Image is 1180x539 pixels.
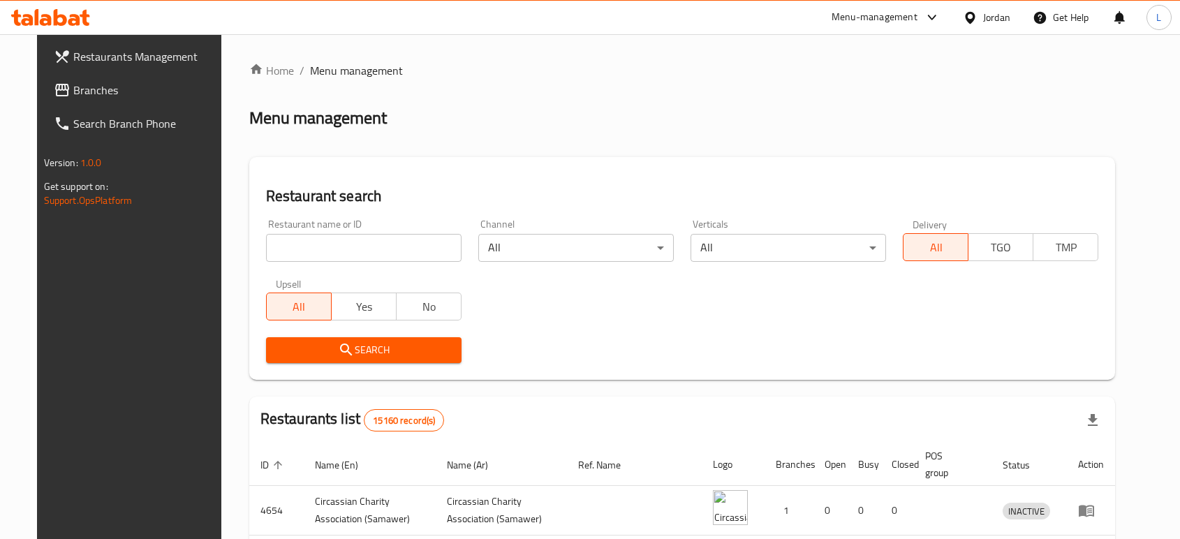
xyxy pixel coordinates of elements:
[847,486,880,536] td: 0
[44,191,133,209] a: Support.OpsPlatform
[974,237,1028,258] span: TGO
[1156,10,1161,25] span: L
[913,219,947,229] label: Delivery
[300,62,304,79] li: /
[73,48,223,65] span: Restaurants Management
[266,186,1099,207] h2: Restaurant search
[315,457,376,473] span: Name (En)
[277,341,450,359] span: Search
[813,486,847,536] td: 0
[832,9,917,26] div: Menu-management
[310,62,403,79] span: Menu management
[73,82,223,98] span: Branches
[813,443,847,486] th: Open
[1076,404,1109,437] div: Export file
[880,486,914,536] td: 0
[80,154,102,172] span: 1.0.0
[983,10,1010,25] div: Jordan
[304,486,436,536] td: ​Circassian ​Charity ​Association​ (Samawer)
[1039,237,1093,258] span: TMP
[1003,457,1048,473] span: Status
[43,73,234,107] a: Branches
[436,486,568,536] td: ​Circassian ​Charity ​Association​ (Samawer)
[266,293,332,320] button: All
[364,409,444,431] div: Total records count
[925,448,975,481] span: POS group
[903,233,968,261] button: All
[260,457,287,473] span: ID
[880,443,914,486] th: Closed
[765,486,813,536] td: 1
[968,233,1033,261] button: TGO
[44,154,78,172] span: Version:
[909,237,963,258] span: All
[260,408,445,431] h2: Restaurants list
[249,107,387,129] h2: Menu management
[447,457,506,473] span: Name (Ar)
[702,443,765,486] th: Logo
[43,40,234,73] a: Restaurants Management
[43,107,234,140] a: Search Branch Phone
[1067,443,1115,486] th: Action
[331,293,397,320] button: Yes
[272,297,326,317] span: All
[402,297,456,317] span: No
[691,234,886,262] div: All
[847,443,880,486] th: Busy
[337,297,391,317] span: Yes
[266,234,462,262] input: Search for restaurant name or ID..
[73,115,223,132] span: Search Branch Phone
[249,62,1116,79] nav: breadcrumb
[266,337,462,363] button: Search
[1078,502,1104,519] div: Menu
[44,177,108,195] span: Get support on:
[1033,233,1098,261] button: TMP
[478,234,674,262] div: All
[276,279,302,288] label: Upsell
[249,62,294,79] a: Home
[1003,503,1050,519] div: INACTIVE
[713,490,748,525] img: ​Circassian ​Charity ​Association​ (Samawer)
[1003,503,1050,519] span: INACTIVE
[765,443,813,486] th: Branches
[578,457,639,473] span: Ref. Name
[396,293,462,320] button: No
[249,486,304,536] td: 4654
[364,414,443,427] span: 15160 record(s)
